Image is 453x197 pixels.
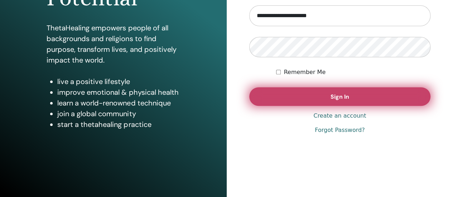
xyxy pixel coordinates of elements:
li: improve emotional & physical health [57,87,180,98]
li: start a thetahealing practice [57,119,180,130]
label: Remember Me [284,68,326,77]
button: Sign In [249,87,431,106]
p: ThetaHealing empowers people of all backgrounds and religions to find purpose, transform lives, a... [47,23,180,65]
li: live a positive lifestyle [57,76,180,87]
div: Keep me authenticated indefinitely or until I manually logout [276,68,430,77]
li: join a global community [57,108,180,119]
a: Create an account [313,112,366,120]
li: learn a world-renowned technique [57,98,180,108]
a: Forgot Password? [315,126,365,134]
span: Sign In [331,93,349,100]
